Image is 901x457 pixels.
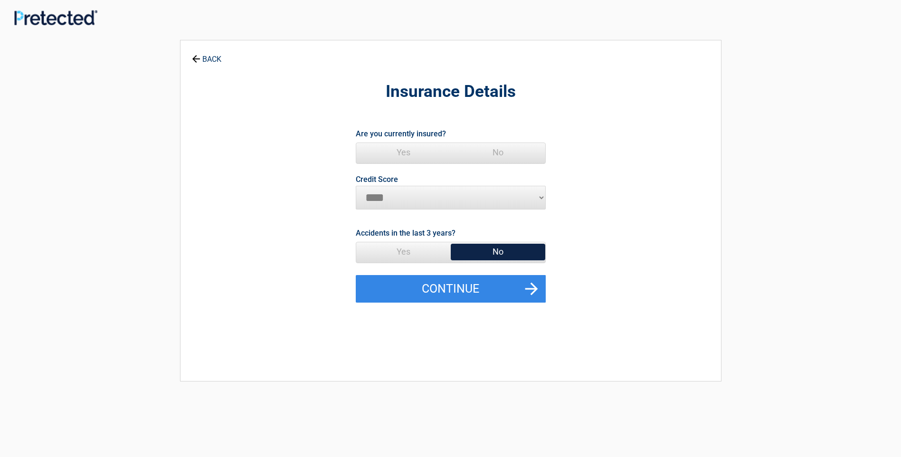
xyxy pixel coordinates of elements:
span: Yes [356,242,451,261]
span: Yes [356,143,451,162]
img: Main Logo [14,10,97,25]
span: No [451,242,545,261]
span: No [451,143,545,162]
label: Accidents in the last 3 years? [356,227,455,239]
button: Continue [356,275,546,303]
a: BACK [190,47,223,63]
label: Credit Score [356,176,398,183]
label: Are you currently insured? [356,127,446,140]
h2: Insurance Details [233,81,669,103]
